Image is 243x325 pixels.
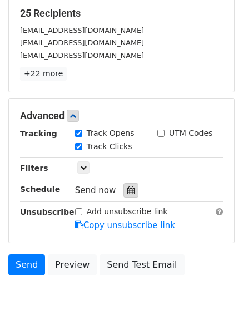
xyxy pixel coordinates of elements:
strong: Unsubscribe [20,208,75,216]
small: [EMAIL_ADDRESS][DOMAIN_NAME] [20,51,144,60]
label: Add unsubscribe link [87,206,168,218]
a: Send Test Email [100,254,184,275]
small: [EMAIL_ADDRESS][DOMAIN_NAME] [20,26,144,35]
iframe: Chat Widget [187,272,243,325]
h5: Advanced [20,110,223,122]
a: Preview [48,254,97,275]
span: Send now [75,185,116,195]
h5: 25 Recipients [20,7,223,19]
label: UTM Codes [169,127,212,139]
strong: Filters [20,164,48,173]
label: Track Clicks [87,141,132,152]
strong: Schedule [20,185,60,194]
a: +22 more [20,67,67,81]
label: Track Opens [87,127,135,139]
small: [EMAIL_ADDRESS][DOMAIN_NAME] [20,38,144,47]
a: Send [8,254,45,275]
strong: Tracking [20,129,57,138]
a: Copy unsubscribe link [75,220,175,230]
